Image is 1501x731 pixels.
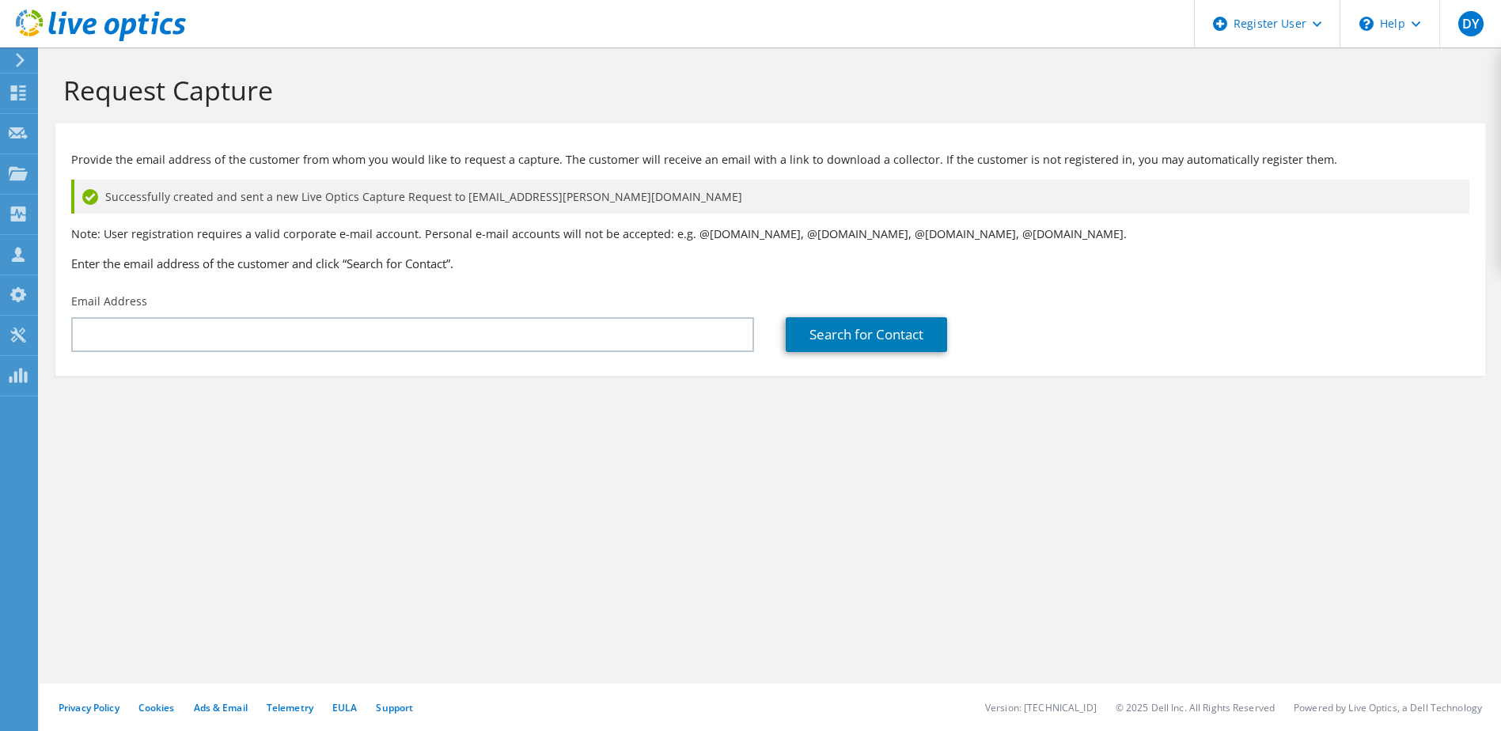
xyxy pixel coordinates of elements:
a: Search for Contact [786,317,947,352]
a: EULA [332,701,357,714]
a: Support [376,701,413,714]
span: DY [1458,11,1484,36]
a: Telemetry [267,701,313,714]
li: Version: [TECHNICAL_ID] [985,701,1097,714]
li: Powered by Live Optics, a Dell Technology [1294,701,1482,714]
p: Note: User registration requires a valid corporate e-mail account. Personal e-mail accounts will ... [71,225,1469,243]
span: Successfully created and sent a new Live Optics Capture Request to [EMAIL_ADDRESS][PERSON_NAME][D... [105,188,742,206]
a: Cookies [138,701,175,714]
a: Privacy Policy [59,701,119,714]
h1: Request Capture [63,74,1469,107]
a: Ads & Email [194,701,248,714]
h3: Enter the email address of the customer and click “Search for Contact”. [71,255,1469,272]
li: © 2025 Dell Inc. All Rights Reserved [1116,701,1275,714]
svg: \n [1359,17,1374,31]
label: Email Address [71,294,147,309]
p: Provide the email address of the customer from whom you would like to request a capture. The cust... [71,151,1469,169]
